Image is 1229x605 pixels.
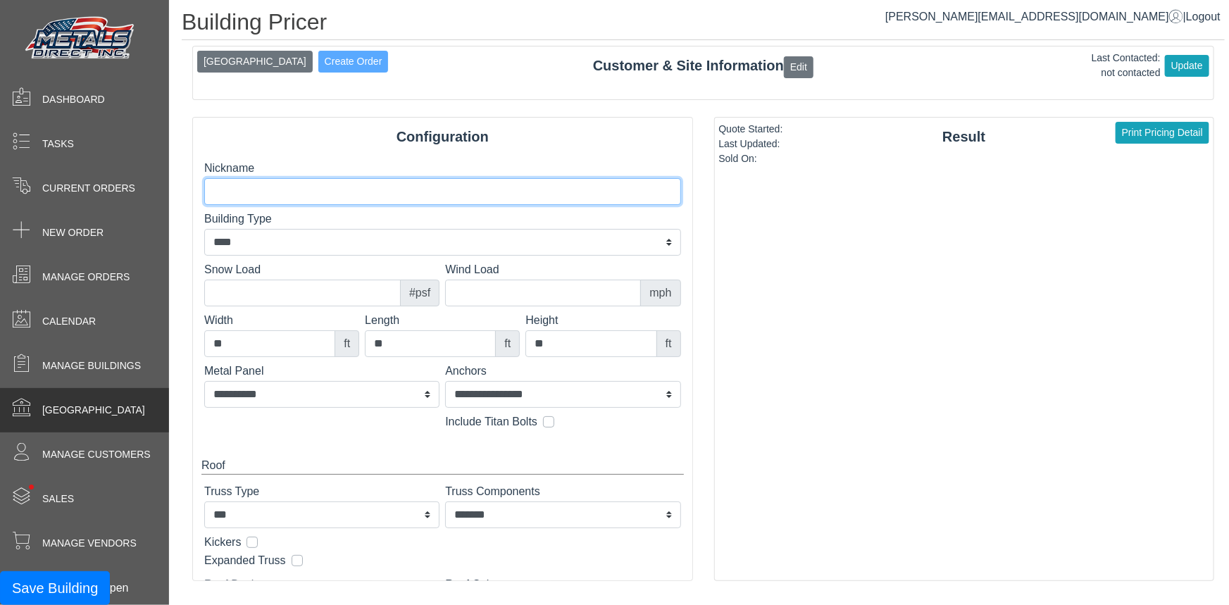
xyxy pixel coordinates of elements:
label: Length [365,312,520,329]
label: Anchors [445,363,680,380]
span: Manage Vendors [42,536,137,551]
img: Metals Direct Inc Logo [21,13,141,65]
label: Roof Design [204,576,439,593]
h1: Building Pricer [182,8,1225,40]
div: | [885,8,1221,25]
div: Quote Started: [719,122,783,137]
button: Update [1165,55,1209,77]
a: [PERSON_NAME][EMAIL_ADDRESS][DOMAIN_NAME] [885,11,1183,23]
span: Manage Orders [42,270,130,285]
label: Building Type [204,211,681,227]
div: Last Updated: [719,137,783,151]
span: Manage Buildings [42,358,141,373]
div: Result [715,126,1214,147]
div: ft [495,330,520,357]
div: Customer & Site Information [193,55,1214,77]
label: Kickers [204,534,241,551]
label: Truss Components [445,483,680,500]
span: New Order [42,225,104,240]
label: Metal Panel [204,363,439,380]
div: mph [640,280,680,306]
label: Width [204,312,359,329]
span: Calendar [42,314,96,329]
div: #psf [400,280,439,306]
label: Expanded Truss [204,552,286,569]
button: Create Order [318,51,389,73]
span: Dashboard [42,92,105,107]
label: Snow Load [204,261,439,278]
span: Current Orders [42,181,135,196]
span: • [13,464,49,510]
label: Roof Color [445,576,680,593]
div: Last Contacted: not contacted [1092,51,1161,80]
button: Edit [784,56,813,78]
span: Logout [1186,11,1221,23]
div: Configuration [193,126,692,147]
label: Wind Load [445,261,680,278]
label: Truss Type [204,483,439,500]
span: Sales [42,492,74,506]
span: Tasks [42,137,74,151]
div: ft [335,330,359,357]
button: [GEOGRAPHIC_DATA] [197,51,313,73]
span: [GEOGRAPHIC_DATA] [42,403,145,418]
button: Print Pricing Detail [1116,122,1209,144]
div: Roof [201,457,684,475]
div: ft [656,330,681,357]
span: Manage Customers [42,447,151,462]
div: Sold On: [719,151,783,166]
label: Nickname [204,160,681,177]
label: Include Titan Bolts [445,413,537,430]
label: Height [525,312,680,329]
